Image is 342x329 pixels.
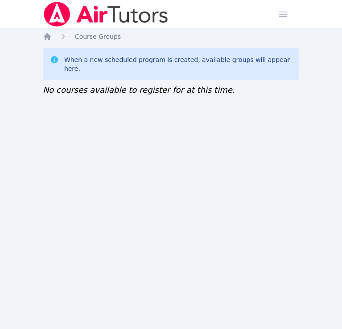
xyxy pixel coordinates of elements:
[75,33,121,40] span: Course Groups
[43,32,299,41] nav: Breadcrumb
[43,2,169,27] img: Air Tutors
[75,32,121,41] a: Course Groups
[43,85,235,95] span: No courses available to register for at this time.
[64,55,292,73] div: When a new scheduled program is created, available groups will appear here.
